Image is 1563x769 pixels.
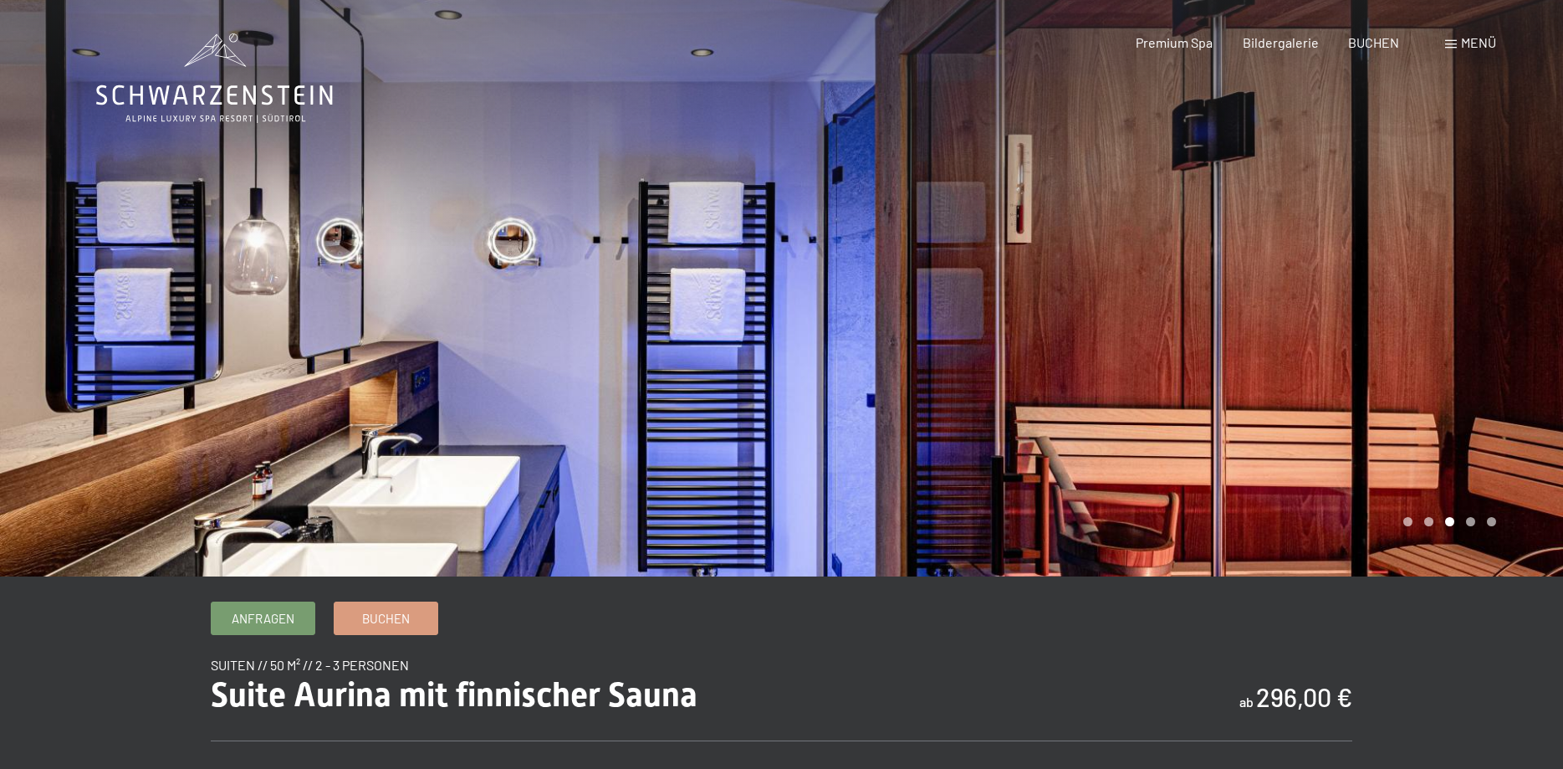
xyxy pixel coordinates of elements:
a: Premium Spa [1136,34,1213,50]
span: ab [1239,694,1254,710]
span: Suiten // 50 m² // 2 - 3 Personen [211,657,409,673]
span: Menü [1461,34,1496,50]
a: Buchen [335,602,437,634]
a: BUCHEN [1348,34,1399,50]
a: Anfragen [212,602,314,634]
b: 296,00 € [1256,682,1352,712]
span: Anfragen [232,610,294,628]
span: Suite Aurina mit finnischer Sauna [211,675,697,715]
a: Bildergalerie [1243,34,1319,50]
span: Buchen [362,610,410,628]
